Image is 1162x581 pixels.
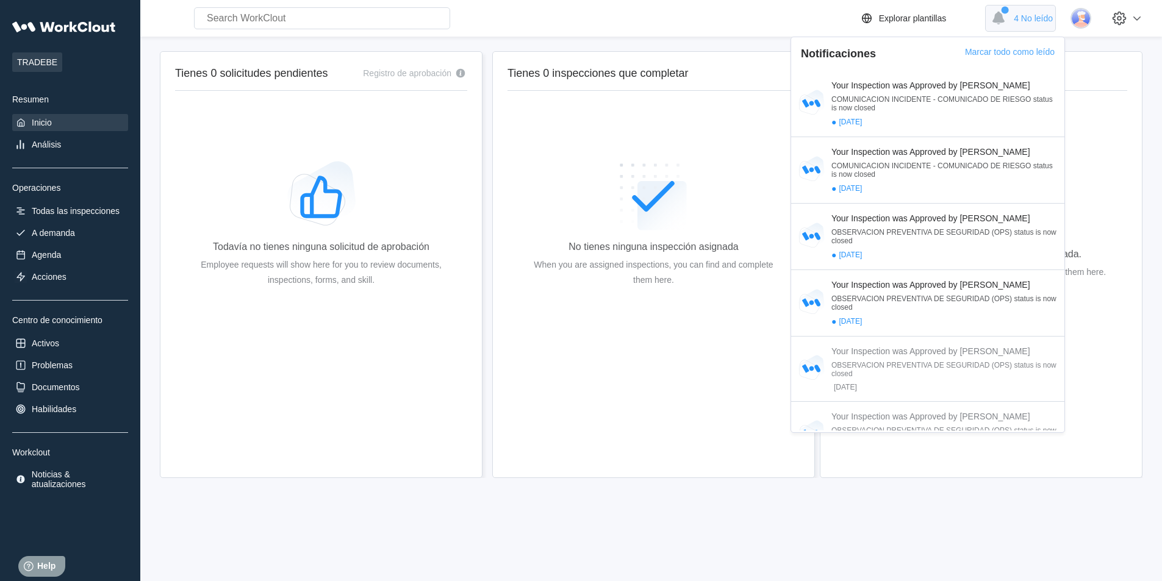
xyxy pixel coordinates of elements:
a: Your Inspection was Approved by [PERSON_NAME]OBSERVACION PREVENTIVA DE SEGURIDAD (OPS) status is ... [791,337,1064,402]
div: Todavía no tienes ninguna solicitud de aprobación [213,241,429,252]
img: generic-notification-icon.png [796,354,827,384]
a: Problemas [12,357,128,374]
div: Your Inspection was Approved by [PERSON_NAME] [831,213,1060,223]
a: Your Inspection was Approved by [PERSON_NAME]OBSERVACION PREVENTIVA DE SEGURIDAD (OPS) status is ... [791,204,1064,270]
a: Documentos [12,379,128,396]
div: Agenda [32,250,61,260]
a: A demanda [12,224,128,241]
div: Resumen [12,94,128,104]
a: Your Inspection was Approved by [PERSON_NAME]OBSERVACION PREVENTIVA DE SEGURIDAD (OPS) status is ... [791,402,1064,467]
div: [DATE] [831,184,1060,193]
div: Noticias & atualizaciones [32,469,126,489]
div: Centro de conocimiento [12,315,128,325]
img: generic-notification-icon.png [796,155,827,185]
div: Todas las inspecciones [32,206,120,216]
div: Registro de aprobación [363,68,451,78]
div: A demanda [32,228,75,238]
div: OBSERVACION PREVENTIVA DE SEGURIDAD (OPS) status is now closed [831,228,1060,245]
div: OBSERVACION PREVENTIVA DE SEGURIDAD (OPS) status is now closed [831,294,1060,312]
div: Problemas [32,360,73,370]
div: [DATE] [831,316,1060,326]
h2: Tienes 0 solicitudes pendientes [175,66,328,80]
div: [DATE] [831,117,1060,127]
div: ● [831,184,836,193]
div: OBSERVACION PREVENTIVA DE SEGURIDAD (OPS) status is now closed [831,361,1060,378]
a: Your Inspection was Approved by [PERSON_NAME]COMUNICACION INCIDENTE - COMUNICADO DE RIESGO status... [791,71,1064,137]
h2: Notificaciones [801,47,876,61]
a: Todas las inspecciones [12,202,128,219]
a: Activos [12,335,128,352]
div: When you are assigned inspections, you can find and complete them here. [527,257,780,288]
div: ● [831,250,836,260]
img: generic-notification-icon.png [796,221,827,252]
div: [DATE] [831,250,1060,260]
h2: Tienes 0 inspecciones que completar [507,66,800,80]
a: Análisis [12,136,128,153]
div: ● [831,316,836,326]
div: Acciones [32,272,66,282]
a: Explorar plantillas [859,11,986,26]
div: Explorar plantillas [879,13,947,23]
span: 4 No leído [1014,13,1053,23]
img: user-3.png [1071,8,1091,29]
a: Habilidades [12,401,128,418]
div: Activos [32,338,59,348]
div: [DATE] [831,383,1060,391]
div: Your Inspection was Approved by [PERSON_NAME] [831,412,1060,421]
div: Employee requests will show here for you to review documents, inspections, forms, and skill. [195,257,448,288]
div: Inicio [32,118,52,127]
div: Análisis [32,140,61,149]
div: Your Inspection was Approved by [PERSON_NAME] [831,280,1060,290]
img: generic-notification-icon.png [796,288,827,318]
div: Your Inspection was Approved by [PERSON_NAME] [831,80,1060,90]
a: Your Inspection was Approved by [PERSON_NAME]COMUNICACION INCIDENTE - COMUNICADO DE RIESGO status... [791,137,1064,204]
span: TRADEBE [12,52,62,72]
a: Inicio [12,114,128,131]
input: Search WorkClout [194,7,450,29]
div: Operaciones [12,183,128,193]
div: Your Inspection was Approved by [PERSON_NAME] [831,346,1060,356]
div: COMUNICACION INCIDENTE - COMUNICADO DE RIESGO status is now closed [831,95,1060,112]
div: Workclout [12,447,128,457]
a: Noticias & atualizaciones [12,467,128,491]
div: Marcar todo como leído [965,47,1055,71]
div: Your Inspection was Approved by [PERSON_NAME] [831,147,1060,157]
a: Acciones [12,268,128,285]
div: COMUNICACION INCIDENTE - COMUNICADO DE RIESGO status is now closed [831,162,1060,179]
a: Agenda [12,246,128,263]
div: OBSERVACION PREVENTIVA DE SEGURIDAD (OPS) status is now closed [831,426,1060,443]
a: Your Inspection was Approved by [PERSON_NAME]OBSERVACION PREVENTIVA DE SEGURIDAD (OPS) status is ... [791,270,1064,337]
div: No tienes ninguna inspección asignada [568,241,738,252]
img: generic-notification-icon.png [796,88,827,119]
div: Habilidades [32,404,76,414]
img: generic-notification-icon.png [796,419,827,449]
div: ● [831,117,836,127]
div: Documentos [32,382,80,392]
